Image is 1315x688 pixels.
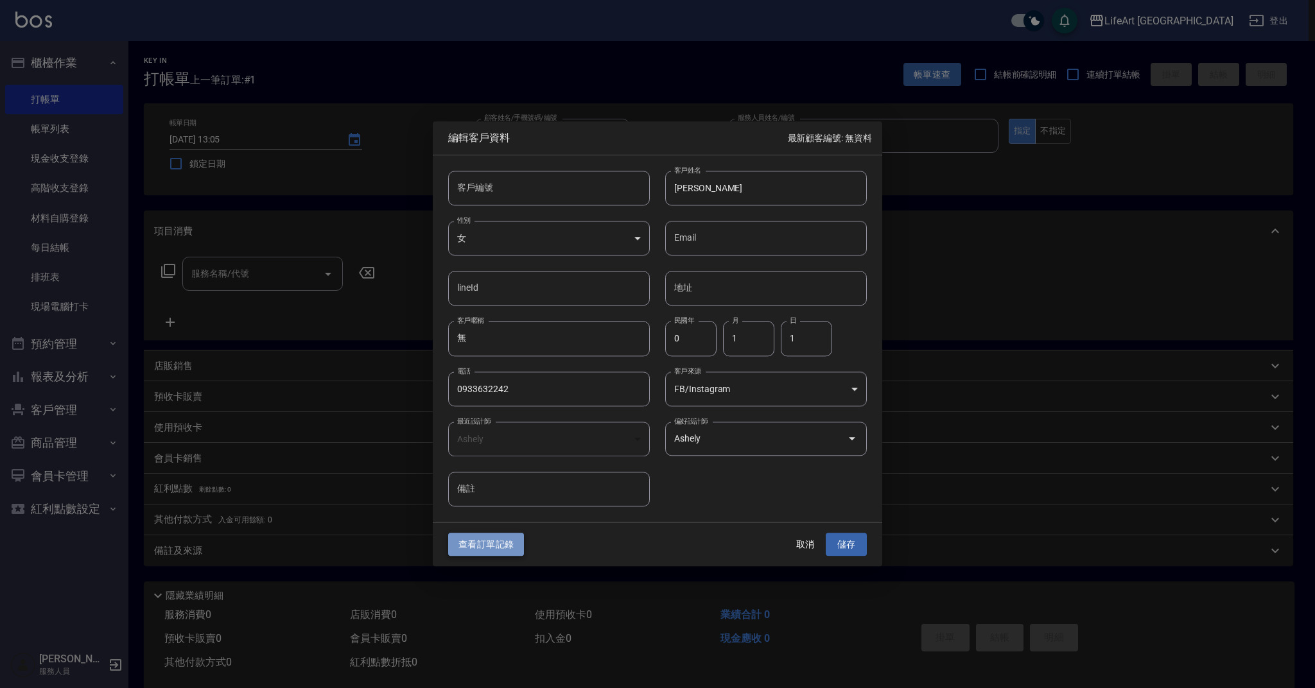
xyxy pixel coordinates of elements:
[457,366,471,375] label: 電話
[674,165,701,175] label: 客戶姓名
[448,422,650,456] div: Ashely
[785,533,826,556] button: 取消
[788,132,872,145] p: 最新顧客編號: 無資料
[790,316,796,325] label: 日
[448,132,788,144] span: 編輯客戶資料
[457,316,484,325] label: 客戶暱稱
[448,533,524,556] button: 查看訂單記錄
[732,316,738,325] label: 月
[665,372,867,406] div: FB/Instagram
[674,366,701,375] label: 客戶來源
[448,221,650,255] div: 女
[842,429,862,449] button: Open
[457,416,491,426] label: 最近設計師
[674,416,708,426] label: 偏好設計師
[826,533,867,556] button: 儲存
[674,316,694,325] label: 民國年
[457,215,471,225] label: 性別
